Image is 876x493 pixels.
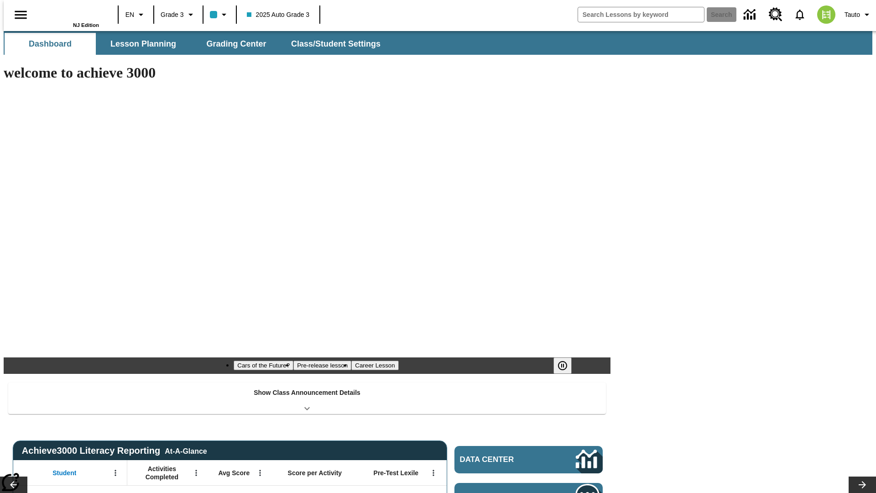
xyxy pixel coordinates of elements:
[253,466,267,480] button: Open Menu
[351,361,398,370] button: Slide 3 Career Lesson
[817,5,835,24] img: avatar image
[293,361,351,370] button: Slide 2 Pre-release lesson
[4,64,610,81] h1: welcome to achieve 3000
[40,3,99,28] div: Home
[788,3,812,26] a: Notifications
[121,6,151,23] button: Language: EN, Select a language
[206,6,233,23] button: Class color is light blue. Change class color
[5,33,96,55] button: Dashboard
[7,1,34,28] button: Open side menu
[22,446,207,456] span: Achieve3000 Literacy Reporting
[98,33,189,55] button: Lesson Planning
[738,2,763,27] a: Data Center
[8,383,606,414] div: Show Class Announcement Details
[125,10,134,20] span: EN
[73,22,99,28] span: NJ Edition
[247,10,310,20] span: 2025 Auto Grade 3
[427,466,440,480] button: Open Menu
[218,469,250,477] span: Avg Score
[460,455,545,464] span: Data Center
[454,446,603,473] a: Data Center
[189,466,203,480] button: Open Menu
[578,7,704,22] input: search field
[553,357,572,374] button: Pause
[40,4,99,22] a: Home
[4,31,872,55] div: SubNavbar
[841,6,876,23] button: Profile/Settings
[109,466,122,480] button: Open Menu
[763,2,788,27] a: Resource Center, Will open in new tab
[191,33,282,55] button: Grading Center
[157,6,200,23] button: Grade: Grade 3, Select a grade
[288,469,342,477] span: Score per Activity
[165,446,207,456] div: At-A-Glance
[845,10,860,20] span: Tauto
[812,3,841,26] button: Select a new avatar
[234,361,293,370] button: Slide 1 Cars of the Future?
[254,388,360,398] p: Show Class Announcement Details
[284,33,388,55] button: Class/Student Settings
[161,10,184,20] span: Grade 3
[52,469,76,477] span: Student
[849,477,876,493] button: Lesson carousel, Next
[4,33,389,55] div: SubNavbar
[132,465,192,481] span: Activities Completed
[374,469,419,477] span: Pre-Test Lexile
[553,357,581,374] div: Pause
